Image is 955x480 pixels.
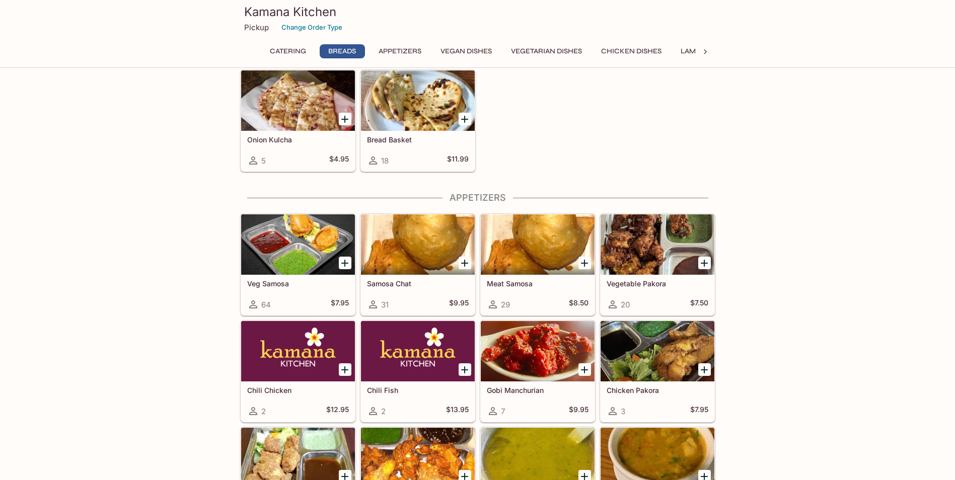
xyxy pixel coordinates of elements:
p: Pickup [244,23,269,32]
h5: $9.95 [449,298,469,310]
h5: $8.50 [569,298,589,310]
h4: Appetizers [240,192,715,203]
h5: Meat Samosa [487,279,589,288]
h5: $7.95 [331,298,349,310]
a: Chicken Pakora3$7.95 [600,321,715,422]
h5: Bread Basket [367,135,469,144]
h5: Gobi Manchurian [487,386,589,394]
span: 20 [621,300,630,309]
a: Vegetable Pakora20$7.50 [600,214,715,315]
span: 2 [381,407,386,416]
button: Add Veg Samosa [339,257,351,269]
h5: $7.95 [690,405,708,417]
div: Bread Basket [361,70,475,131]
button: Change Order Type [277,20,347,35]
h5: $4.95 [329,154,349,167]
div: Chili Fish [361,321,475,381]
h5: $12.95 [326,405,349,417]
button: Vegan Dishes [435,44,497,58]
button: Add Samosa Chat [459,257,471,269]
h5: Onion Kulcha [247,135,349,144]
button: Vegetarian Dishes [505,44,587,58]
a: Onion Kulcha5$4.95 [241,70,355,172]
span: 18 [381,156,389,166]
a: Chili Fish2$13.95 [360,321,475,422]
span: 5 [261,156,266,166]
h5: Chicken Pakora [607,386,708,394]
a: Samosa Chat31$9.95 [360,214,475,315]
button: Add Onion Kulcha [339,113,351,125]
h5: $11.99 [447,154,469,167]
div: Meat Samosa [481,214,595,275]
a: Bread Basket18$11.99 [360,70,475,172]
button: Add Meat Samosa [578,257,591,269]
h5: Chili Chicken [247,386,349,394]
button: Lamb Dishes [675,44,732,58]
button: Appetizers [373,44,427,58]
span: 31 [381,300,389,309]
div: Gobi Manchurian [481,321,595,381]
button: Add Chicken Pakora [698,363,711,376]
button: Breads [320,44,365,58]
h5: Samosa Chat [367,279,469,288]
div: Veg Samosa [241,214,355,275]
span: 29 [501,300,510,309]
button: Add Bread Basket [459,113,471,125]
div: Vegetable Pakora [601,214,714,275]
div: Chicken Pakora [601,321,714,381]
h5: Vegetable Pakora [607,279,708,288]
a: Meat Samosa29$8.50 [480,214,595,315]
span: 7 [501,407,505,416]
button: Add Vegetable Pakora [698,257,711,269]
h5: $13.95 [446,405,469,417]
a: Gobi Manchurian7$9.95 [480,321,595,422]
button: Add Chili Fish [459,363,471,376]
span: 2 [261,407,266,416]
h5: Veg Samosa [247,279,349,288]
button: Add Gobi Manchurian [578,363,591,376]
h5: $7.50 [690,298,708,310]
a: Veg Samosa64$7.95 [241,214,355,315]
button: Add Chili Chicken [339,363,351,376]
div: Chili Chicken [241,321,355,381]
span: 3 [621,407,625,416]
button: Catering [264,44,312,58]
button: Chicken Dishes [596,44,667,58]
div: Onion Kulcha [241,70,355,131]
a: Chili Chicken2$12.95 [241,321,355,422]
h5: $9.95 [569,405,589,417]
span: 64 [261,300,271,309]
h5: Chili Fish [367,386,469,394]
h3: Kamana Kitchen [244,4,711,20]
div: Samosa Chat [361,214,475,275]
